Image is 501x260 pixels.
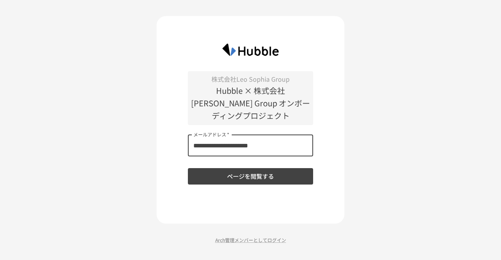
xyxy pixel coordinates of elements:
p: 株式会社Leo Sophia Group [188,74,313,84]
p: Hubble × 株式会社[PERSON_NAME] Group オンボーディングプロジェクト [188,84,313,122]
img: HzDRNkGCf7KYO4GfwKnzITak6oVsp5RHeZBEM1dQFiQ [215,39,286,60]
button: ページを閲覧する [188,168,313,185]
label: メールアドレス [193,131,229,138]
p: Arch管理メンバーとしてログイン [157,236,344,244]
